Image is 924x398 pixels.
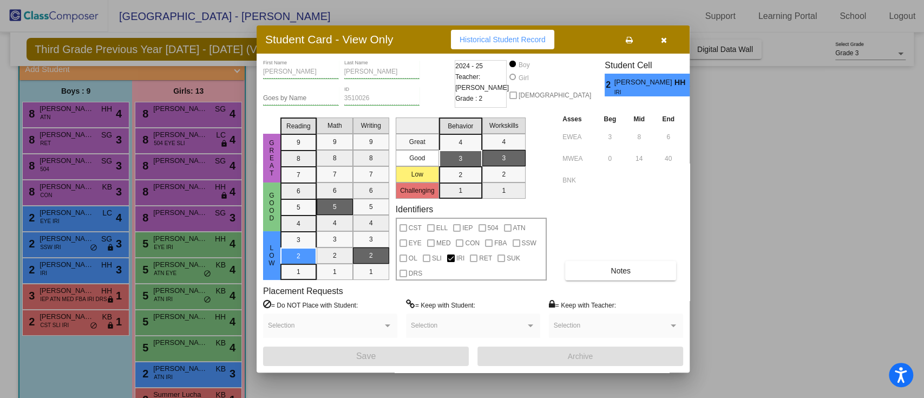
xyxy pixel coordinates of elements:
span: [DEMOGRAPHIC_DATA] [519,89,591,102]
span: FBA [494,237,507,250]
span: IRI [614,88,667,96]
span: Good [267,192,277,222]
h3: Student Card - View Only [265,32,394,46]
th: Asses [560,113,595,125]
button: Save [263,347,469,366]
span: OL [409,252,417,265]
input: assessment [562,151,592,167]
th: Beg [595,113,625,125]
span: 3 [690,79,699,92]
button: Archive [477,347,683,366]
span: 504 [488,221,499,234]
button: Notes [565,261,676,280]
span: Great [267,139,277,177]
span: IRI [456,252,464,265]
input: goes by name [263,95,339,102]
label: = Keep with Student: [406,299,475,310]
span: Archive [568,352,593,361]
span: RET [479,252,492,265]
span: ATN [513,221,526,234]
span: DRS [409,267,422,280]
span: CST [409,221,422,234]
span: CON [465,237,480,250]
div: Girl [518,73,529,83]
div: Boy [518,60,530,70]
span: 2024 - 25 [455,61,483,71]
span: IEP [462,221,473,234]
input: Enter ID [344,95,420,102]
span: Notes [611,266,631,275]
span: HH [674,77,690,88]
th: End [653,113,683,125]
input: assessment [562,172,592,188]
span: MED [436,237,451,250]
span: Grade : 2 [455,93,482,104]
span: 2 [605,79,614,92]
span: ELL [436,221,448,234]
label: Placement Requests [263,286,343,296]
button: Historical Student Record [451,30,554,49]
span: [PERSON_NAME] [PERSON_NAME] [614,77,674,88]
label: Identifiers [396,204,433,214]
span: SLI [432,252,442,265]
th: Mid [625,113,653,125]
span: Save [356,351,376,361]
input: assessment [562,129,592,145]
span: EYE [409,237,422,250]
span: SUK [507,252,520,265]
span: Low [267,244,277,267]
span: SSW [522,237,536,250]
label: = Keep with Teacher: [549,299,616,310]
h3: Student Cell [605,60,699,70]
span: Teacher: [PERSON_NAME] [455,71,509,93]
label: = Do NOT Place with Student: [263,299,358,310]
span: Historical Student Record [460,35,546,44]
